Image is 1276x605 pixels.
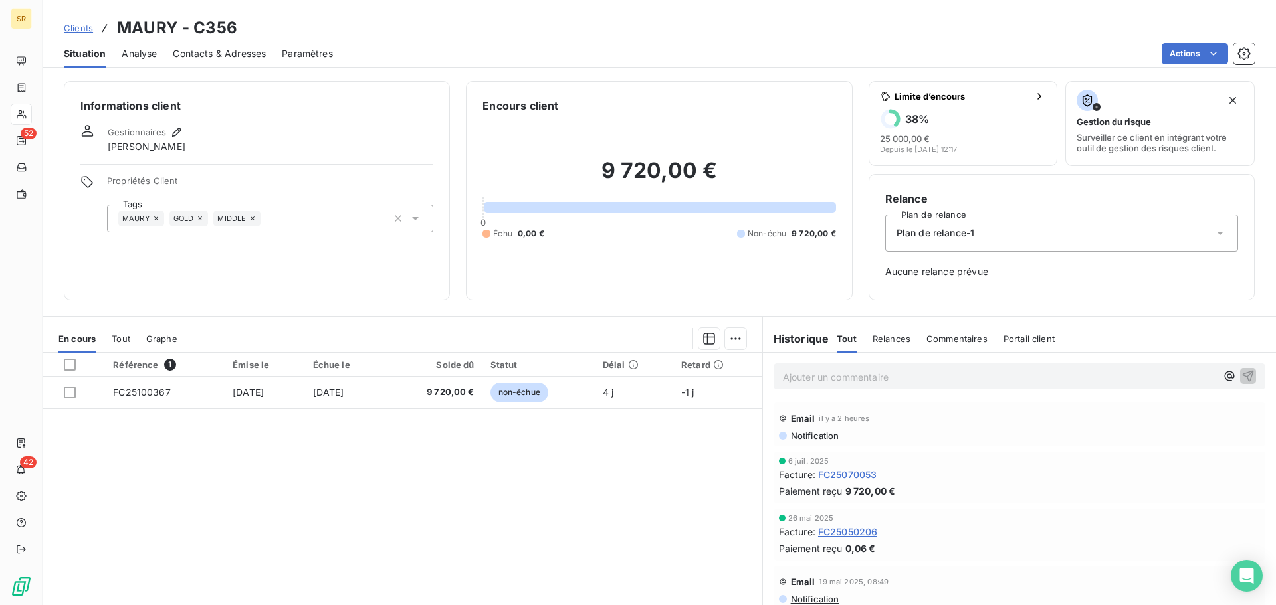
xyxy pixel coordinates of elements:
span: Paiement reçu [779,541,843,555]
div: SR [11,8,32,29]
input: Ajouter une valeur [261,213,271,224]
span: [PERSON_NAME] [108,140,185,153]
div: Statut [490,359,587,370]
span: 0,06 € [845,541,876,555]
span: Commentaires [926,333,988,344]
span: Paramètres [282,47,333,60]
span: 42 [20,456,37,468]
div: Échue le [313,359,378,370]
span: 25 000,00 € [880,133,930,144]
span: 4 j [603,387,613,398]
span: 0 [480,217,486,228]
span: [DATE] [313,387,344,398]
span: Email [791,413,815,424]
a: Clients [64,21,93,35]
h6: Relance [885,191,1238,207]
span: Propriétés Client [107,175,433,194]
span: Limite d’encours [895,91,1029,102]
div: Référence [113,359,217,371]
span: il y a 2 heures [819,414,869,422]
h6: Informations client [80,98,433,114]
div: Solde dû [393,359,474,370]
span: MAURY [122,215,150,222]
span: Depuis le [DATE] 12:17 [880,145,957,153]
span: Facture : [779,525,815,539]
span: [DATE] [233,387,264,398]
span: Échu [493,228,512,240]
span: Facture : [779,468,815,481]
span: Non-échu [748,228,786,240]
button: Limite d’encours38%25 000,00 €Depuis le [DATE] 12:17 [869,81,1058,166]
span: FC25050206 [818,525,878,539]
span: Clients [64,23,93,33]
div: Émise le [233,359,296,370]
span: Surveiller ce client en intégrant votre outil de gestion des risques client. [1077,132,1243,153]
span: Notification [790,430,839,441]
img: Logo LeanPay [11,576,32,597]
h6: Historique [763,331,829,347]
span: 6 juil. 2025 [788,457,829,465]
div: Retard [681,359,754,370]
span: non-échue [490,383,548,402]
span: 9 720,00 € [792,228,836,240]
span: 19 mai 2025, 08:49 [819,578,889,586]
span: Email [791,576,815,587]
span: 26 mai 2025 [788,514,834,522]
h2: 9 720,00 € [482,157,835,197]
span: 9 720,00 € [393,386,474,399]
span: Relances [873,333,910,344]
span: MIDDLE [217,215,246,222]
span: Graphe [146,333,177,344]
button: Actions [1162,43,1228,64]
span: Aucune relance prévue [885,265,1238,278]
span: 9 720,00 € [845,484,896,498]
span: 1 [164,359,176,371]
h6: Encours client [482,98,558,114]
span: -1 j [681,387,694,398]
span: Notification [790,594,839,604]
span: FC25070053 [818,468,877,481]
h3: MAURY - C356 [117,16,237,40]
span: Paiement reçu [779,484,843,498]
span: Tout [112,333,130,344]
div: Open Intercom Messenger [1231,560,1263,592]
span: Situation [64,47,106,60]
span: 52 [21,128,37,139]
span: Gestionnaires [108,127,166,137]
h6: 38 % [905,112,929,126]
span: Tout [837,333,857,344]
div: Délai [603,359,665,370]
span: Portail client [1004,333,1055,344]
button: Gestion du risqueSurveiller ce client en intégrant votre outil de gestion des risques client. [1065,81,1255,166]
span: Plan de relance-1 [897,226,975,240]
span: Gestion du risque [1077,116,1151,127]
span: GOLD [173,215,194,222]
span: En cours [58,333,96,344]
span: Contacts & Adresses [173,47,266,60]
span: Analyse [122,47,157,60]
span: FC25100367 [113,387,171,398]
span: 0,00 € [518,228,544,240]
